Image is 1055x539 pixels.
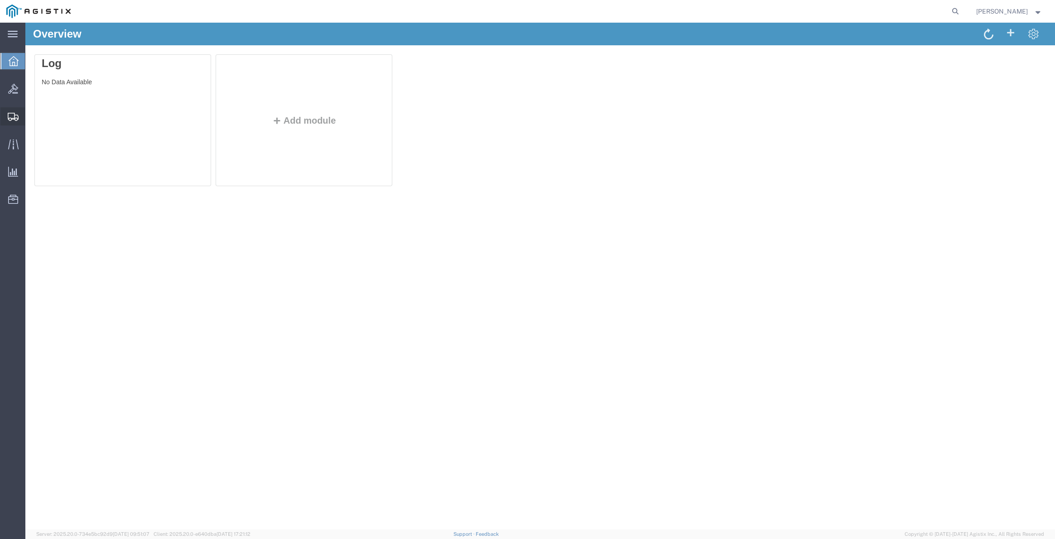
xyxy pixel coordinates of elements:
iframe: FS Legacy Container [25,23,1055,529]
span: Server: 2025.20.0-734e5bc92d9 [36,531,149,537]
a: Support [453,531,476,537]
img: logo [6,5,71,18]
span: Copyright © [DATE]-[DATE] Agistix Inc., All Rights Reserved [905,530,1044,538]
a: Feedback [476,531,499,537]
span: [DATE] 17:21:12 [217,531,251,537]
span: Client: 2025.20.0-e640dba [154,531,251,537]
button: Add module [244,93,313,103]
span: Allan Araneta [976,6,1028,16]
span: [DATE] 09:51:07 [113,531,149,537]
button: [PERSON_NAME] [976,6,1043,17]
